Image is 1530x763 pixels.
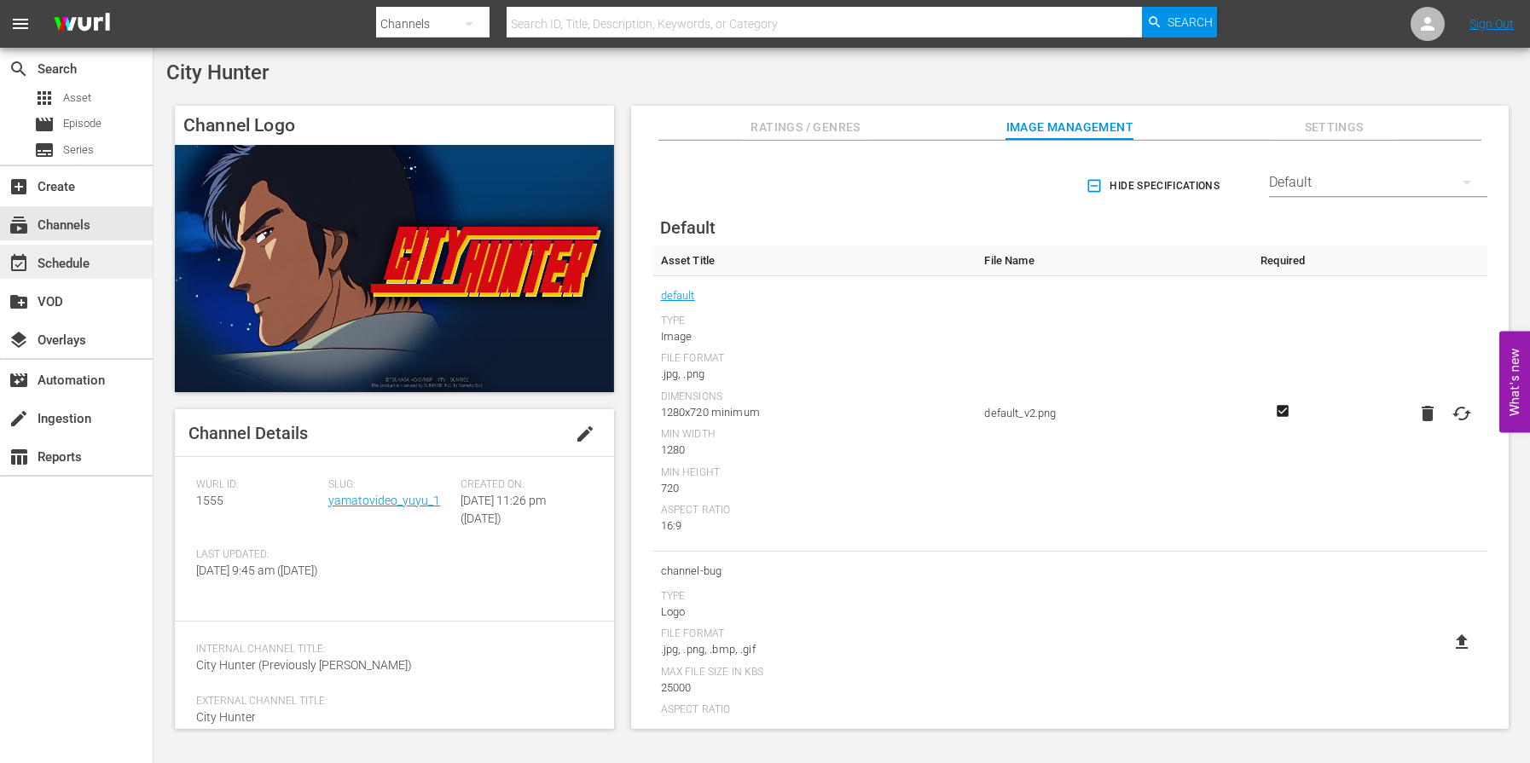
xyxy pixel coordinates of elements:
span: Search [9,59,29,79]
div: .jpg, .png [661,366,968,383]
div: Aspect Ratio [661,703,968,717]
img: City Hunter [175,145,614,391]
div: Type [661,590,968,604]
div: File Format [661,352,968,366]
div: File Format [661,627,968,641]
th: Required [1249,246,1317,276]
span: Channel Details [188,423,308,443]
span: Episode [34,114,55,135]
span: Internal Channel Title: [196,643,584,656]
img: ans4CAIJ8jUAAAAAAAAAAAAAAAAAAAAAAAAgQb4GAAAAAAAAAAAAAAAAAAAAAAAAJMjXAAAAAAAAAAAAAAAAAAAAAAAAgAT5G... [41,4,123,44]
span: Ingestion [9,408,29,429]
a: default [661,285,695,307]
div: Type [661,315,968,328]
div: 25000 [661,679,968,697]
div: Min Width [661,428,968,442]
th: File Name [976,246,1249,276]
div: .jpg, .png, .bmp, .gif [661,641,968,658]
div: 16:9 [661,517,968,535]
span: Asset [63,90,91,107]
div: Dimensions [661,390,968,404]
span: Wurl ID: [196,478,320,492]
span: Ratings / Genres [742,117,870,138]
span: 1555 [196,494,223,507]
button: Hide Specifications [1082,162,1226,210]
span: [DATE] 9:45 am ([DATE]) [196,564,318,577]
svg: Required [1272,403,1293,419]
span: Search [1168,7,1213,38]
a: yamatovideo_yuyu_1 [328,494,440,507]
span: menu [10,14,31,34]
span: Overlays [9,330,29,350]
div: Image [661,328,968,345]
span: Slug: [328,478,452,492]
div: Min Height [661,466,968,480]
span: Schedule [9,253,29,274]
span: Settings [1270,117,1398,138]
td: default_v2.png [976,276,1249,552]
div: Aspect Ratio [661,504,968,517]
div: Default [1269,159,1487,206]
span: City Hunter [166,61,269,84]
span: Hide Specifications [1089,177,1220,195]
span: Reports [9,447,29,467]
div: 1280 [661,442,968,459]
button: Search [1142,7,1217,38]
span: Image Management [1006,117,1133,138]
span: edit [575,424,595,444]
h4: Channel Logo [175,106,614,145]
span: City Hunter (Previously [PERSON_NAME]) [196,658,412,672]
div: 720 [661,480,968,497]
span: Created On: [461,478,584,492]
span: Episode [63,115,101,132]
div: Logo [661,604,968,621]
span: Last Updated: [196,548,320,562]
th: Asset Title [652,246,977,276]
div: Max File Size In Kbs [661,666,968,679]
span: channel-bug [661,560,968,582]
span: External Channel Title: [196,695,584,708]
span: Channels [9,215,29,235]
button: Open Feedback Widget [1499,331,1530,432]
span: Default [660,217,716,238]
button: edit [565,413,606,454]
span: [DATE] 11:26 pm ([DATE]) [461,494,546,525]
span: Automation [9,370,29,390]
span: Series [63,142,94,159]
a: Sign Out [1469,17,1514,31]
span: Create [9,176,29,197]
span: create_new_folder [9,292,29,312]
span: Series [34,140,55,160]
span: City Hunter [196,710,256,724]
div: 1280x720 minimum [661,404,968,421]
span: Asset [34,88,55,108]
